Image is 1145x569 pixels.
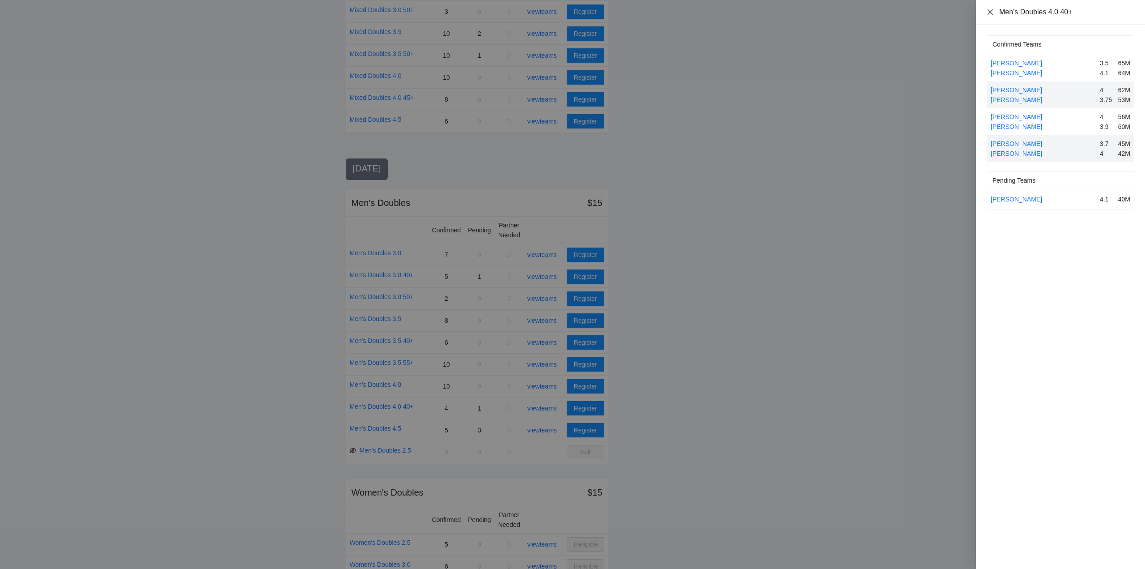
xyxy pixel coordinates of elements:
[1100,122,1113,132] div: 3.9
[991,60,1042,67] a: [PERSON_NAME]
[1100,194,1113,204] div: 4.1
[1100,58,1113,68] div: 3.5
[992,36,1128,53] div: Confirmed Teams
[1100,95,1113,105] div: 3.75
[987,9,994,16] button: Close
[991,96,1042,103] a: [PERSON_NAME]
[991,140,1042,147] a: [PERSON_NAME]
[1100,139,1113,149] div: 3.7
[1117,112,1130,122] div: 56M
[991,113,1042,120] a: [PERSON_NAME]
[991,86,1042,94] a: [PERSON_NAME]
[992,172,1128,189] div: Pending Teams
[1117,95,1130,105] div: 53M
[999,7,1134,17] div: Men's Doubles 4.0 40+
[1117,85,1130,95] div: 62M
[1100,85,1113,95] div: 4
[1100,68,1113,78] div: 4.1
[991,150,1042,157] a: [PERSON_NAME]
[987,9,994,16] span: close
[1117,149,1130,158] div: 42M
[1117,68,1130,78] div: 64M
[1117,122,1130,132] div: 60M
[1117,139,1130,149] div: 45M
[991,123,1042,130] a: [PERSON_NAME]
[1100,149,1113,158] div: 4
[1100,112,1113,122] div: 4
[1117,194,1130,204] div: 40M
[991,69,1042,77] a: [PERSON_NAME]
[1117,58,1130,68] div: 65M
[991,196,1042,203] a: [PERSON_NAME]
